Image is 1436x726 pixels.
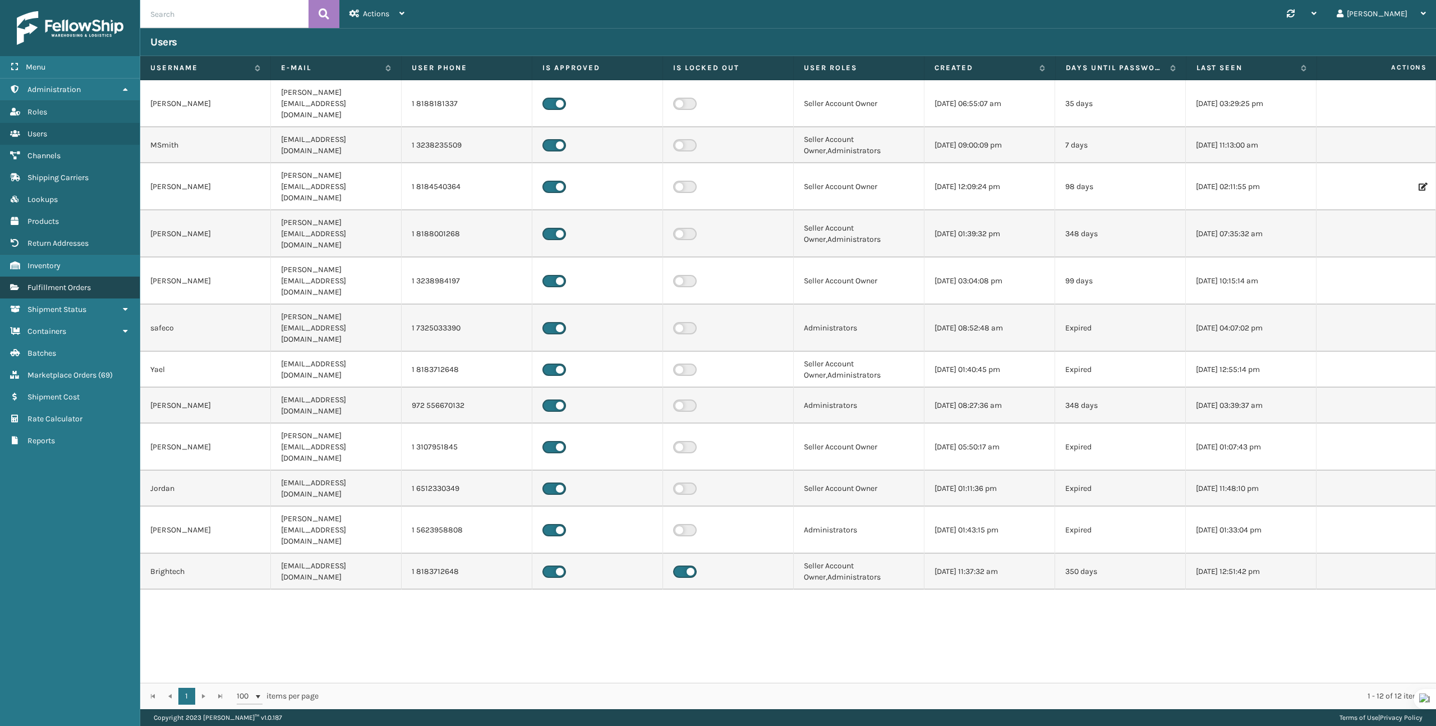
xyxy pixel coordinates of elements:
td: 1 8188181337 [402,80,532,127]
span: Actions [363,9,389,19]
span: Rate Calculator [27,414,82,424]
td: 972 556670132 [402,388,532,424]
td: 1 8188001268 [402,210,532,258]
span: Administration [27,85,81,94]
td: safeco [140,305,271,352]
td: [DATE] 11:48:10 pm [1186,471,1317,507]
label: Created [935,63,1033,73]
td: [PERSON_NAME] [140,163,271,210]
span: Lookups [27,195,58,204]
td: [PERSON_NAME] [140,210,271,258]
td: [EMAIL_ADDRESS][DOMAIN_NAME] [271,127,402,163]
td: 1 8184540364 [402,163,532,210]
td: [EMAIL_ADDRESS][DOMAIN_NAME] [271,554,402,590]
td: [DATE] 01:11:36 pm [924,471,1055,507]
td: Expired [1055,305,1186,352]
td: [DATE] 01:39:32 pm [924,210,1055,258]
td: [DATE] 09:00:09 pm [924,127,1055,163]
label: User Roles [804,63,914,73]
td: [DATE] 04:07:02 pm [1186,305,1317,352]
td: 7 days [1055,127,1186,163]
td: 99 days [1055,258,1186,305]
label: Username [150,63,249,73]
div: 1 - 12 of 12 items [334,691,1424,702]
span: Shipment Cost [27,392,80,402]
td: [DATE] 11:13:00 am [1186,127,1317,163]
td: MSmith [140,127,271,163]
td: [DATE] 03:39:37 am [1186,388,1317,424]
td: Seller Account Owner,Administrators [794,352,924,388]
td: Yael [140,352,271,388]
td: 348 days [1055,388,1186,424]
span: Containers [27,327,66,336]
h3: Users [150,35,177,49]
td: Seller Account Owner [794,258,924,305]
span: Marketplace Orders [27,370,96,380]
td: Administrators [794,507,924,554]
td: Brightech [140,554,271,590]
td: [EMAIL_ADDRESS][DOMAIN_NAME] [271,471,402,507]
td: [PERSON_NAME] [140,80,271,127]
td: 350 days [1055,554,1186,590]
td: [DATE] 08:27:36 am [924,388,1055,424]
td: [PERSON_NAME][EMAIL_ADDRESS][DOMAIN_NAME] [271,507,402,554]
td: Seller Account Owner [794,163,924,210]
td: [DATE] 07:35:32 am [1186,210,1317,258]
td: Seller Account Owner,Administrators [794,210,924,258]
td: [DATE] 12:09:24 pm [924,163,1055,210]
img: logo [17,11,123,45]
span: Menu [26,62,45,72]
td: Administrators [794,305,924,352]
td: [DATE] 03:04:08 pm [924,258,1055,305]
td: [DATE] 03:29:25 pm [1186,80,1317,127]
td: [PERSON_NAME] [140,424,271,471]
td: Seller Account Owner [794,471,924,507]
td: [PERSON_NAME][EMAIL_ADDRESS][DOMAIN_NAME] [271,305,402,352]
td: [PERSON_NAME][EMAIL_ADDRESS][DOMAIN_NAME] [271,163,402,210]
span: Shipment Status [27,305,86,314]
td: Expired [1055,471,1186,507]
td: [DATE] 05:50:17 am [924,424,1055,471]
td: Seller Account Owner,Administrators [794,127,924,163]
td: [DATE] 10:15:14 am [1186,258,1317,305]
label: E-mail [281,63,380,73]
td: [PERSON_NAME][EMAIL_ADDRESS][DOMAIN_NAME] [271,258,402,305]
td: [DATE] 12:51:42 pm [1186,554,1317,590]
span: Products [27,217,59,226]
td: [DATE] 01:33:04 pm [1186,507,1317,554]
span: items per page [237,688,319,705]
span: Actions [1320,58,1434,77]
td: 98 days [1055,163,1186,210]
td: [DATE] 02:11:55 pm [1186,163,1317,210]
label: Is Locked Out [673,63,783,73]
td: [DATE] 08:52:48 am [924,305,1055,352]
td: Expired [1055,352,1186,388]
a: Terms of Use [1340,714,1378,722]
td: 1 5623958808 [402,507,532,554]
td: [DATE] 01:40:45 pm [924,352,1055,388]
span: Roles [27,107,47,117]
p: Copyright 2023 [PERSON_NAME]™ v 1.0.187 [154,709,282,726]
div: | [1340,709,1423,726]
label: User phone [412,63,522,73]
td: 1 7325033390 [402,305,532,352]
i: Edit [1419,183,1425,191]
td: [EMAIL_ADDRESS][DOMAIN_NAME] [271,352,402,388]
td: [PERSON_NAME][EMAIL_ADDRESS][DOMAIN_NAME] [271,80,402,127]
td: [PERSON_NAME] [140,258,271,305]
td: [PERSON_NAME] [140,388,271,424]
td: Expired [1055,424,1186,471]
label: Days until password expires [1066,63,1165,73]
span: Inventory [27,261,61,270]
td: [EMAIL_ADDRESS][DOMAIN_NAME] [271,388,402,424]
td: Seller Account Owner [794,80,924,127]
td: Seller Account Owner [794,424,924,471]
span: Channels [27,151,61,160]
label: Is Approved [542,63,652,73]
td: 1 8183712648 [402,554,532,590]
td: [DATE] 01:43:15 pm [924,507,1055,554]
span: ( 69 ) [98,370,113,380]
span: Batches [27,348,56,358]
label: Last Seen [1196,63,1295,73]
td: Administrators [794,388,924,424]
